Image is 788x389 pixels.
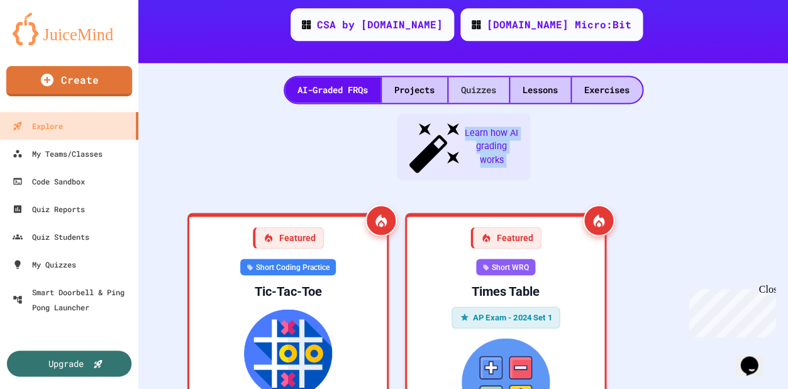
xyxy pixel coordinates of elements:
[13,146,103,161] div: My Teams/Classes
[472,20,480,29] img: CODE_logo_RGB.png
[572,77,642,103] div: Exercises
[13,174,85,189] div: Code Sandbox
[302,20,311,29] img: CODE_logo_RGB.png
[463,127,520,167] span: Learn how AI grading works
[684,284,775,337] iframe: chat widget
[13,285,133,315] div: Smart Doorbell & Ping Pong Launcher
[382,77,447,103] div: Projects
[13,118,63,133] div: Explore
[735,339,775,376] iframe: chat widget
[317,17,443,32] div: CSA by [DOMAIN_NAME]
[13,201,85,217] div: Quiz Reports
[417,283,594,299] div: Times Table
[240,259,336,275] div: Short Coding Practice
[253,227,324,249] div: Featured
[452,307,560,328] div: AP Exam - 2024 Set 1
[48,357,84,370] div: Upgrade
[5,5,87,80] div: Chat with us now!Close
[476,259,535,275] div: Short WRQ
[13,257,76,272] div: My Quizzes
[510,77,570,103] div: Lessons
[13,13,126,45] img: logo-orange.svg
[13,229,89,244] div: Quiz Students
[470,227,541,249] div: Featured
[6,66,132,96] a: Create
[448,77,509,103] div: Quizzes
[285,77,380,103] div: AI-Graded FRQs
[199,283,377,299] div: Tic-Tac-Toe
[487,17,631,32] div: [DOMAIN_NAME] Micro:Bit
